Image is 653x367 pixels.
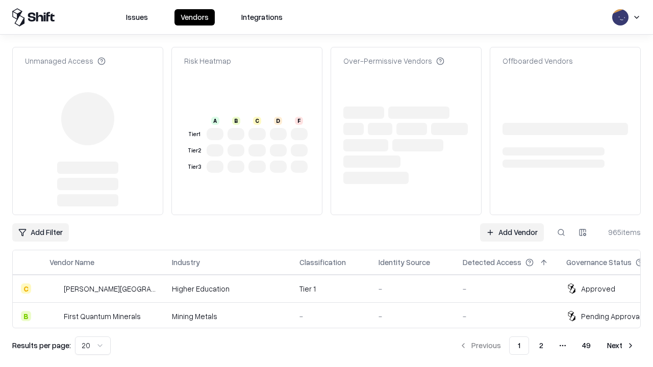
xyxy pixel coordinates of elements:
[49,311,60,321] img: First Quantum Minerals
[379,311,446,322] div: -
[172,257,200,268] div: Industry
[299,283,362,294] div: Tier 1
[295,117,303,125] div: F
[184,56,231,66] div: Risk Heatmap
[299,311,362,322] div: -
[25,56,106,66] div: Unmanaged Access
[253,117,261,125] div: C
[566,257,632,268] div: Governance Status
[186,146,203,155] div: Tier 2
[343,56,444,66] div: Over-Permissive Vendors
[186,130,203,139] div: Tier 1
[21,311,31,321] div: B
[299,257,346,268] div: Classification
[581,311,641,322] div: Pending Approval
[601,336,641,355] button: Next
[49,257,94,268] div: Vendor Name
[463,283,550,294] div: -
[235,9,289,25] button: Integrations
[172,311,283,322] div: Mining Metals
[463,311,550,322] div: -
[12,223,69,242] button: Add Filter
[453,336,641,355] nav: pagination
[379,257,430,268] div: Identity Source
[211,117,219,125] div: A
[274,117,282,125] div: D
[49,283,60,294] img: Reichman University
[581,283,615,294] div: Approved
[574,336,599,355] button: 49
[120,9,154,25] button: Issues
[480,223,544,242] a: Add Vendor
[509,336,529,355] button: 1
[503,56,573,66] div: Offboarded Vendors
[172,283,283,294] div: Higher Education
[463,257,521,268] div: Detected Access
[531,336,551,355] button: 2
[379,283,446,294] div: -
[64,311,141,322] div: First Quantum Minerals
[21,283,31,294] div: C
[174,9,215,25] button: Vendors
[600,227,641,238] div: 965 items
[64,283,156,294] div: [PERSON_NAME][GEOGRAPHIC_DATA]
[186,163,203,171] div: Tier 3
[12,340,71,351] p: Results per page:
[232,117,240,125] div: B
